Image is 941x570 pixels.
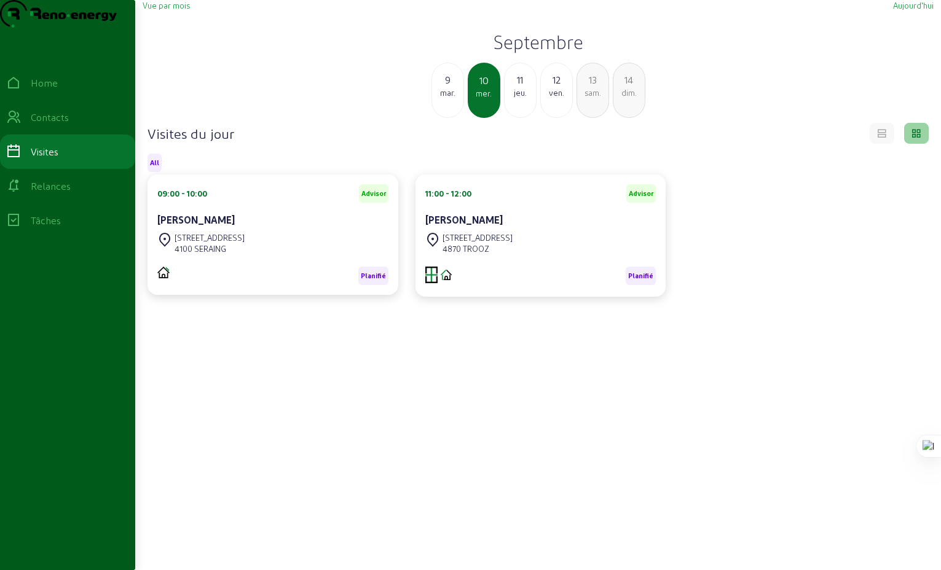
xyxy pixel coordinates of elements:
h4: Visites du jour [148,125,234,142]
div: Contacts [31,110,69,125]
img: CITE [440,268,452,281]
span: Advisor [361,189,386,198]
div: 4870 TROOZ [443,243,513,254]
div: mar. [432,87,463,98]
div: sam. [577,87,608,98]
div: mer. [469,88,499,99]
div: 14 [613,72,645,87]
div: Relances [31,179,71,193]
div: jeu. [505,87,536,98]
span: Aujourd'hui [893,1,934,10]
div: 9 [432,72,463,87]
div: 13 [577,72,608,87]
img: MXT [425,267,438,283]
div: [STREET_ADDRESS] [443,232,513,243]
div: 10 [469,73,499,88]
div: ven. [541,87,572,98]
div: [STREET_ADDRESS] [175,232,245,243]
div: 12 [541,72,572,87]
div: dim. [613,87,645,98]
span: Planifié [628,271,653,280]
span: Advisor [629,189,653,198]
div: Tâches [31,213,61,228]
h2: Septembre [143,31,934,53]
span: Vue par mois [143,1,190,10]
cam-card-title: [PERSON_NAME] [157,214,235,225]
span: Planifié [361,271,386,280]
img: PVELEC [157,267,170,278]
div: 11:00 - 12:00 [425,188,471,199]
div: Visites [31,144,58,159]
div: Home [31,76,58,90]
div: 4100 SERAING [175,243,245,254]
cam-card-title: [PERSON_NAME] [425,214,503,225]
div: 11 [505,72,536,87]
div: 09:00 - 10:00 [157,188,207,199]
span: All [150,158,159,167]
